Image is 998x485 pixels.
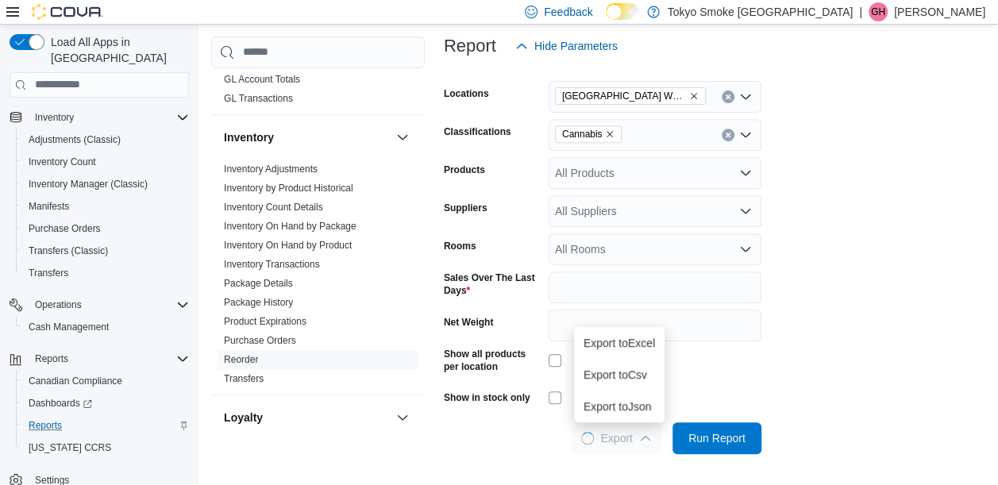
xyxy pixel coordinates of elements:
[16,437,195,459] button: [US_STATE] CCRS
[224,239,352,252] span: Inventory On Hand by Product
[722,129,734,141] button: Clear input
[22,416,68,435] a: Reports
[574,359,665,391] button: Export toCsv
[22,394,98,413] a: Dashboards
[444,391,530,404] label: Show in stock only
[22,241,189,260] span: Transfers (Classic)
[739,129,752,141] button: Open list of options
[555,87,706,105] span: London Wellington Corners
[35,111,74,124] span: Inventory
[22,175,189,194] span: Inventory Manager (Classic)
[29,349,75,368] button: Reports
[16,392,195,414] a: Dashboards
[722,90,734,103] button: Clear input
[35,352,68,365] span: Reports
[16,129,195,151] button: Adjustments (Classic)
[22,130,189,149] span: Adjustments (Classic)
[3,294,195,316] button: Operations
[16,195,195,217] button: Manifests
[22,318,189,337] span: Cash Management
[534,38,618,54] span: Hide Parameters
[29,375,122,387] span: Canadian Compliance
[224,372,264,385] span: Transfers
[688,430,746,446] span: Run Report
[16,240,195,262] button: Transfers (Classic)
[584,400,655,413] span: Export to Json
[22,175,154,194] a: Inventory Manager (Classic)
[224,73,300,86] span: GL Account Totals
[224,74,300,85] a: GL Account Totals
[29,200,69,213] span: Manifests
[35,298,82,311] span: Operations
[22,438,189,457] span: Washington CCRS
[16,370,195,392] button: Canadian Compliance
[224,334,296,347] span: Purchase Orders
[29,108,189,127] span: Inventory
[22,264,75,283] a: Transfers
[22,197,75,216] a: Manifests
[211,70,425,114] div: Finance
[739,243,752,256] button: Open list of options
[584,337,655,349] span: Export to Excel
[509,30,624,62] button: Hide Parameters
[224,182,353,194] span: Inventory by Product Historical
[224,164,318,175] a: Inventory Adjustments
[224,335,296,346] a: Purchase Orders
[444,316,493,329] label: Net Weight
[22,197,189,216] span: Manifests
[29,156,96,168] span: Inventory Count
[224,410,263,425] h3: Loyalty
[29,133,121,146] span: Adjustments (Classic)
[29,397,92,410] span: Dashboards
[22,219,107,238] a: Purchase Orders
[211,160,425,395] div: Inventory
[444,37,496,56] h3: Report
[16,217,195,240] button: Purchase Orders
[22,152,102,171] a: Inventory Count
[444,87,489,100] label: Locations
[22,264,189,283] span: Transfers
[224,258,320,271] span: Inventory Transactions
[689,91,699,101] button: Remove London Wellington Corners from selection in this group
[22,152,189,171] span: Inventory Count
[29,222,101,235] span: Purchase Orders
[22,438,118,457] a: [US_STATE] CCRS
[3,348,195,370] button: Reports
[22,130,127,149] a: Adjustments (Classic)
[29,295,189,314] span: Operations
[581,422,651,454] span: Export
[672,422,761,454] button: Run Report
[562,88,686,104] span: [GEOGRAPHIC_DATA] Wellington Corners
[224,92,293,105] span: GL Transactions
[3,106,195,129] button: Inventory
[869,2,888,21] div: Geoff Hudson
[739,90,752,103] button: Open list of options
[579,429,597,447] span: Loading
[444,164,485,176] label: Products
[224,220,356,233] span: Inventory On Hand by Package
[29,244,108,257] span: Transfers (Classic)
[444,240,476,252] label: Rooms
[739,205,752,217] button: Open list of options
[224,278,293,289] a: Package Details
[29,267,68,279] span: Transfers
[29,295,88,314] button: Operations
[16,262,195,284] button: Transfers
[871,2,885,21] span: GH
[606,3,639,20] input: Dark Mode
[224,277,293,290] span: Package Details
[224,163,318,175] span: Inventory Adjustments
[29,419,62,432] span: Reports
[224,259,320,270] a: Inventory Transactions
[555,125,622,143] span: Cannabis
[224,221,356,232] a: Inventory On Hand by Package
[224,373,264,384] a: Transfers
[574,327,665,359] button: Export toExcel
[444,202,487,214] label: Suppliers
[572,422,661,454] button: LoadingExport
[605,129,615,139] button: Remove Cannabis from selection in this group
[444,125,511,138] label: Classifications
[224,410,390,425] button: Loyalty
[544,4,592,20] span: Feedback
